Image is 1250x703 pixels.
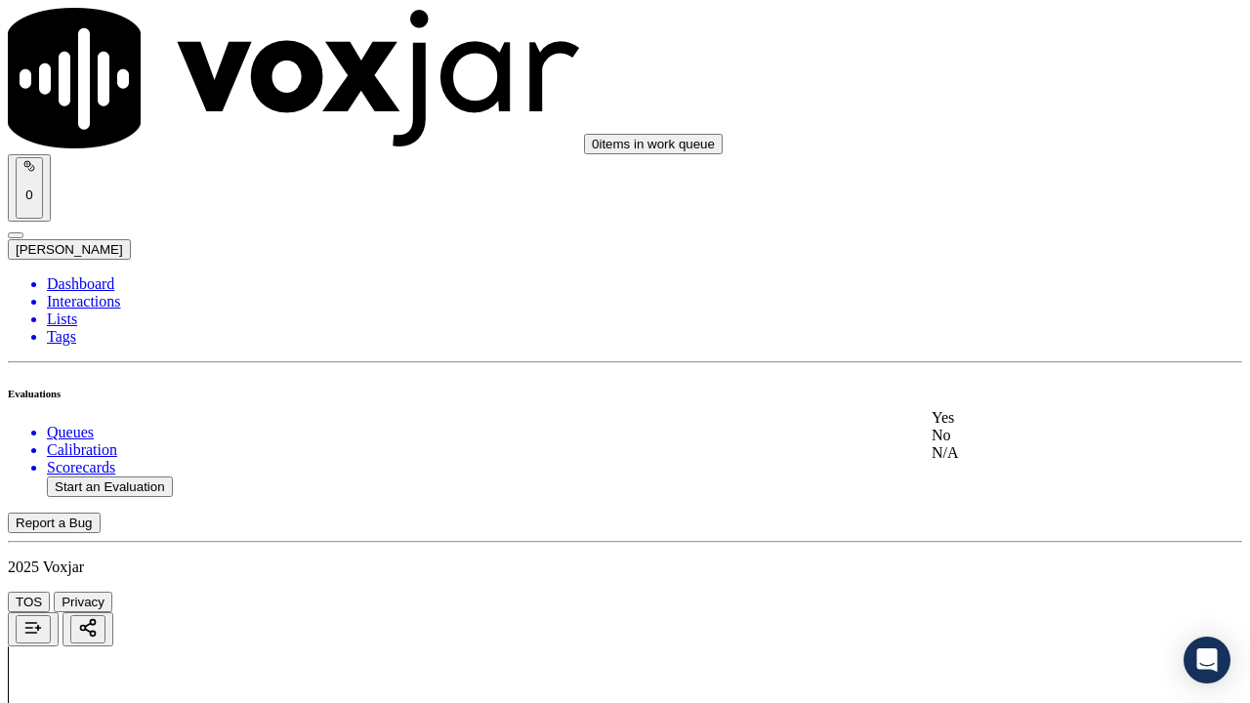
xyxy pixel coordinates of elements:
[932,444,1152,462] div: N/A
[8,592,50,612] button: TOS
[8,239,131,260] button: [PERSON_NAME]
[47,293,1242,310] a: Interactions
[47,441,1242,459] a: Calibration
[1184,637,1230,683] div: Open Intercom Messenger
[16,242,123,257] span: [PERSON_NAME]
[932,427,1152,444] div: No
[47,476,173,497] button: Start an Evaluation
[584,134,723,154] button: 0items in work queue
[8,513,101,533] button: Report a Bug
[16,157,43,219] button: 0
[47,275,1242,293] a: Dashboard
[54,592,112,612] button: Privacy
[23,187,35,202] p: 0
[47,310,1242,328] a: Lists
[8,8,580,148] img: voxjar logo
[8,558,1242,576] p: 2025 Voxjar
[47,328,1242,346] a: Tags
[8,154,51,222] button: 0
[8,388,1242,399] h6: Evaluations
[47,424,1242,441] a: Queues
[47,459,1242,476] a: Scorecards
[932,409,1152,427] div: Yes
